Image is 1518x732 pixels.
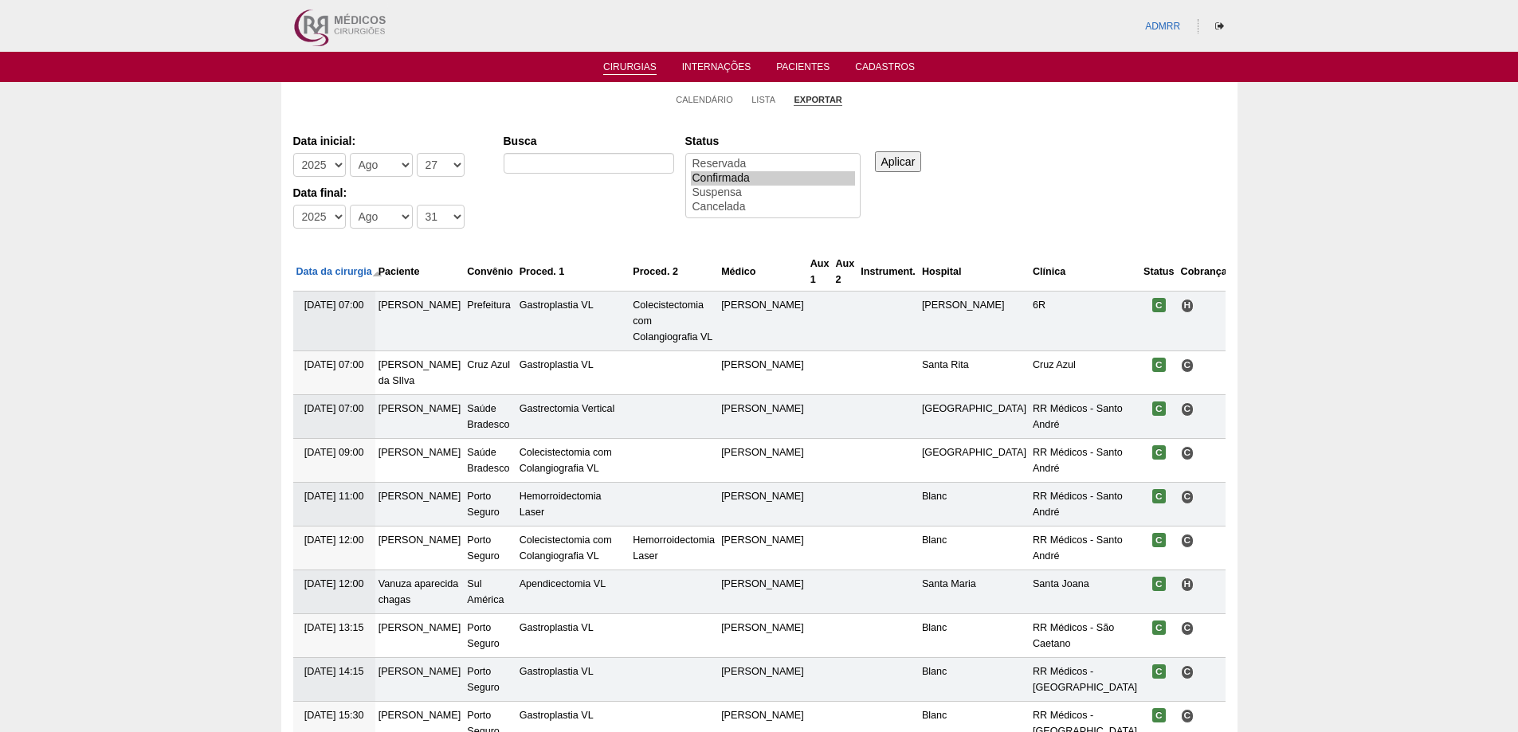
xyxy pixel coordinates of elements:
td: Hemorroidectomia Laser [630,526,718,570]
th: Status [1140,252,1178,292]
span: Consultório [1181,402,1194,416]
td: RR Médicos - [GEOGRAPHIC_DATA] [1030,658,1140,702]
a: Internações [682,61,751,77]
td: Saúde Bradesco [464,439,516,483]
label: Data final: [293,185,488,201]
span: [DATE] 15:30 [304,710,364,721]
span: Confirmada [1152,489,1166,503]
i: Sair [1215,22,1224,31]
th: Clínica [1030,252,1140,292]
td: Blanc [919,483,1030,526]
span: Hospital [1181,577,1194,591]
td: [PERSON_NAME] [718,658,807,702]
td: RR Médicos - Santo André [1030,526,1140,570]
td: [PERSON_NAME] [375,526,465,570]
td: [PERSON_NAME] [375,658,465,702]
td: [PERSON_NAME] [718,483,807,526]
td: RR Médicos - Santo André [1030,483,1140,526]
span: [DATE] 11:00 [304,491,364,502]
td: Santa Maria [919,570,1030,614]
span: Confirmada [1152,620,1166,635]
a: Calendário [676,94,733,105]
th: Proced. 2 [630,252,718,292]
th: Aux 1 [807,252,833,292]
input: Aplicar [875,151,922,172]
td: Porto Seguro [464,658,516,702]
option: Reservada [691,157,855,171]
td: [PERSON_NAME] [718,439,807,483]
td: [PERSON_NAME] [375,292,465,351]
td: Sul América [464,570,516,614]
td: Santa Joana [1030,570,1140,614]
option: Confirmada [691,171,855,186]
a: Exportar [794,94,841,106]
span: [DATE] 13:15 [304,622,364,633]
span: Consultório [1181,534,1194,547]
span: Consultório [1181,358,1194,372]
span: Confirmada [1152,358,1166,372]
td: Cruz Azul [464,351,516,395]
td: Gastroplastia VL [516,351,630,395]
td: [GEOGRAPHIC_DATA] [919,395,1030,439]
option: Suspensa [691,186,855,200]
img: ordem decrescente [372,268,382,278]
td: Blanc [919,526,1030,570]
td: [PERSON_NAME] [919,292,1030,351]
option: Cancelada [691,200,855,214]
a: Data da cirurgia [296,266,382,277]
a: Cadastros [855,61,915,77]
th: Convênio [464,252,516,292]
td: Blanc [919,658,1030,702]
label: Data inicial: [293,133,488,149]
span: Consultório [1181,709,1194,722]
td: Gastroplastia VL [516,292,630,351]
span: Confirmada [1152,401,1166,416]
td: [PERSON_NAME] [718,292,807,351]
span: [DATE] 09:00 [304,447,364,458]
span: [DATE] 07:00 [304,299,364,311]
td: [PERSON_NAME] [718,570,807,614]
th: Aux 2 [833,252,858,292]
td: Santa Rita [919,351,1030,395]
span: Hospital [1181,299,1194,312]
td: 6R [1030,292,1140,351]
td: Blanc [919,614,1030,658]
span: Confirmada [1152,533,1166,547]
span: Confirmada [1152,708,1166,722]
td: [PERSON_NAME] [718,351,807,395]
label: Status [685,133,861,149]
span: [DATE] 14:15 [304,666,364,677]
span: [DATE] 07:00 [304,403,364,414]
input: Digite os termos que você deseja procurar. [504,153,674,174]
th: Cobrança [1178,252,1230,292]
th: Instrument. [857,252,919,292]
td: Vanuza aparecida chagas [375,570,465,614]
td: [GEOGRAPHIC_DATA] [919,439,1030,483]
td: [PERSON_NAME] da SIlva [375,351,465,395]
td: Cruz Azul [1030,351,1140,395]
td: RR Médicos - São Caetano [1030,614,1140,658]
td: Colecistectomia com Colangiografia VL [516,439,630,483]
th: Hospital [919,252,1030,292]
th: Paciente [375,252,465,292]
a: ADMRR [1145,21,1180,32]
span: Confirmada [1152,298,1166,312]
td: Colecistectomia com Colangiografia VL [630,292,718,351]
td: [PERSON_NAME] [375,614,465,658]
td: Hemorroidectomia Laser [516,483,630,526]
td: [PERSON_NAME] [718,395,807,439]
a: Pacientes [776,61,830,77]
span: Consultório [1181,621,1194,635]
td: [PERSON_NAME] [375,395,465,439]
th: Médico [718,252,807,292]
td: Gastroplastia VL [516,614,630,658]
span: [DATE] 12:00 [304,578,364,589]
span: Confirmada [1152,445,1166,460]
span: Confirmada [1152,664,1166,679]
span: [DATE] 07:00 [304,359,364,370]
th: Proced. 1 [516,252,630,292]
td: RR Médicos - Santo André [1030,395,1140,439]
td: RR Médicos - Santo André [1030,439,1140,483]
a: Lista [751,94,775,105]
td: [PERSON_NAME] [375,439,465,483]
